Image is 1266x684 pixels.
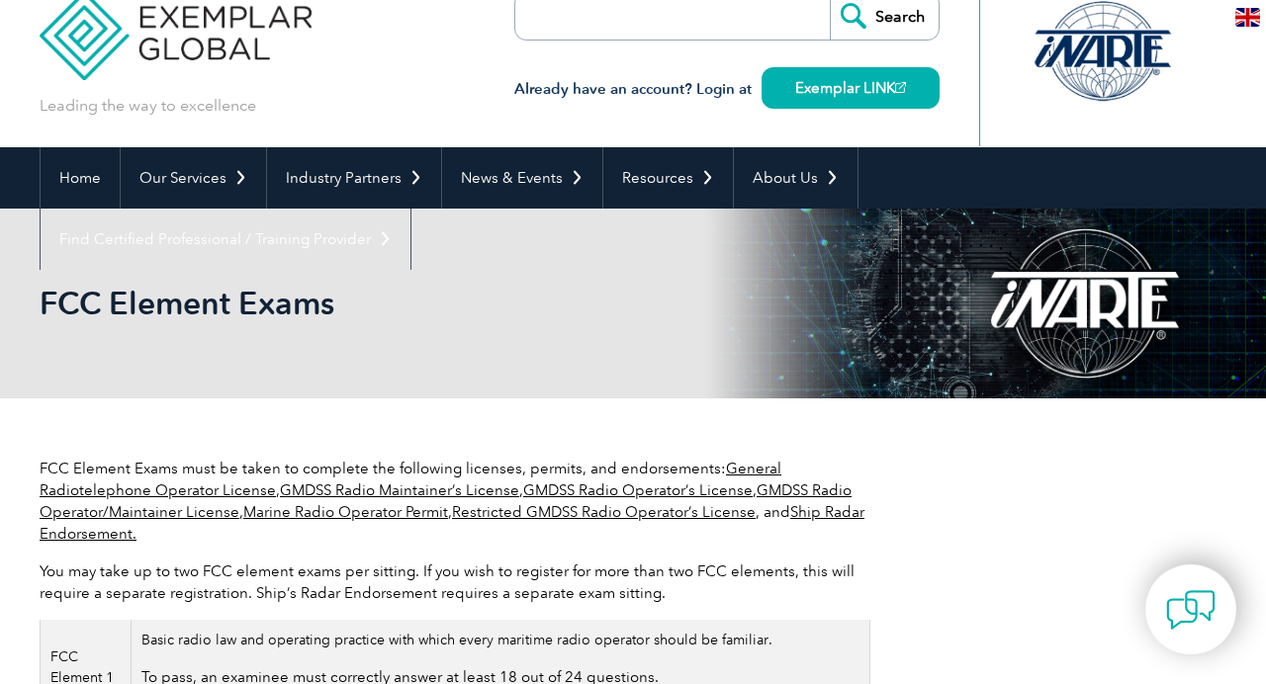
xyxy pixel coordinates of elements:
a: Industry Partners [267,147,441,209]
img: open_square.png [895,82,906,93]
a: Our Services [121,147,266,209]
a: Find Certified Professional / Training Provider [41,209,410,270]
a: GMDSS Radio Maintainer’s License [280,481,519,499]
a: News & Events [442,147,602,209]
h2: FCC Element Exams [40,288,870,319]
p: Leading the way to excellence [40,95,256,117]
a: Marine Radio Operator Permit [243,503,448,521]
a: Exemplar LINK [762,67,940,109]
h3: Already have an account? Login at [514,77,940,102]
a: Resources [603,147,733,209]
a: Home [41,147,120,209]
p: FCC Element Exams must be taken to complete the following licenses, permits, and endorsements: , ... [40,458,870,545]
a: GMDSS Radio Operator’s License [523,481,753,499]
a: About Us [734,147,858,209]
img: en [1235,8,1260,27]
a: Restricted GMDSS Radio Operator’s License [452,503,756,521]
p: You may take up to two FCC element exams per sitting. If you wish to register for more than two F... [40,560,870,604]
img: contact-chat.png [1166,585,1216,635]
